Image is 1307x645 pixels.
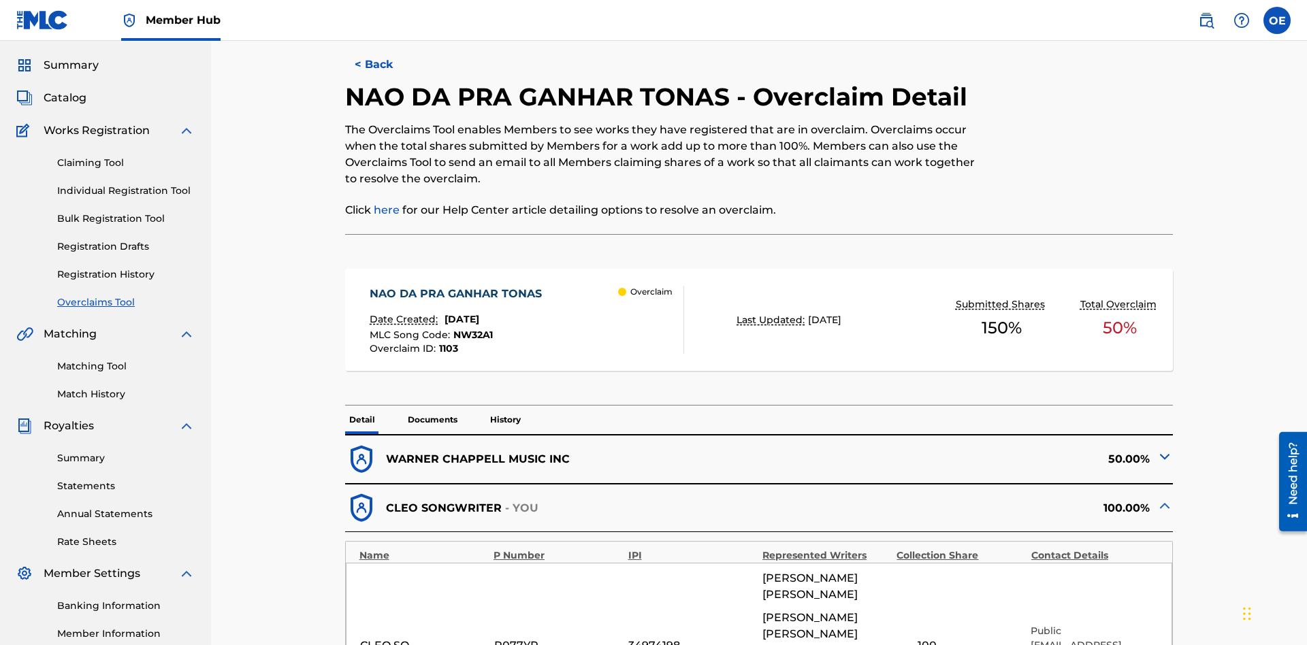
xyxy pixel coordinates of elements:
[44,326,97,342] span: Matching
[370,329,453,341] span: MLC Song Code :
[16,57,99,73] a: SummarySummary
[57,184,195,198] a: Individual Registration Tool
[345,406,379,434] p: Detail
[16,122,34,139] img: Works Registration
[628,548,756,563] div: IPI
[897,548,1024,563] div: Collection Share
[759,443,1173,476] div: 50.00%
[1193,7,1220,34] a: Public Search
[374,203,400,216] a: here
[759,491,1173,525] div: 100.00%
[44,57,99,73] span: Summary
[44,90,86,106] span: Catalog
[44,418,94,434] span: Royalties
[1243,593,1251,634] div: Drag
[345,48,427,82] button: < Back
[57,507,195,521] a: Annual Statements
[16,57,33,73] img: Summary
[453,329,493,341] span: NW32A1
[57,295,195,310] a: Overclaims Tool
[1103,316,1137,340] span: 50 %
[1031,624,1158,638] p: Public
[345,443,378,476] img: dfb38c8551f6dcc1ac04.svg
[57,239,195,254] a: Registration Drafts
[1031,548,1159,563] div: Contact Details
[762,610,890,642] span: [PERSON_NAME] [PERSON_NAME]
[956,297,1048,312] p: Submitted Shares
[57,156,195,170] a: Claiming Tool
[1228,7,1255,34] div: Help
[16,90,33,106] img: Catalog
[57,599,195,613] a: Banking Information
[486,406,525,434] p: History
[44,565,140,582] span: Member Settings
[404,406,462,434] p: Documents
[982,316,1022,340] span: 150 %
[345,269,1174,371] a: NAO DA PRA GANHAR TONASDate Created:[DATE]MLC Song Code:NW32A1Overclaim ID:1103 OverclaimLast Upd...
[1269,427,1307,538] iframe: Resource Center
[445,313,479,325] span: [DATE]
[370,312,441,327] p: Date Created:
[386,451,570,467] p: WARNER CHAPPELL MUSIC INC
[57,627,195,641] a: Member Information
[178,326,195,342] img: expand
[345,122,983,187] p: The Overclaims Tool enables Members to see works they have registered that are in overclaim. Over...
[808,314,841,326] span: [DATE]
[1263,7,1291,34] div: User Menu
[44,122,150,139] span: Works Registration
[16,418,33,434] img: Royalties
[57,267,195,282] a: Registration History
[57,387,195,401] a: Match History
[57,451,195,465] a: Summary
[1198,12,1214,29] img: search
[146,12,221,28] span: Member Hub
[494,548,621,563] div: P Number
[1157,497,1173,514] img: expand-cell-toggle
[178,122,195,139] img: expand
[57,535,195,549] a: Rate Sheets
[1157,448,1173,465] img: expand-cell-toggle
[16,90,86,106] a: CatalogCatalog
[505,500,539,516] p: - YOU
[178,418,195,434] img: expand
[1233,12,1250,29] img: help
[57,212,195,226] a: Bulk Registration Tool
[16,565,33,582] img: Member Settings
[16,10,69,30] img: MLC Logo
[345,491,378,525] img: dfb38c8551f6dcc1ac04.svg
[345,82,974,112] h2: NAO DA PRA GANHAR TONAS - Overclaim Detail
[345,202,983,218] p: Click for our Help Center article detailing options to resolve an overclaim.
[630,286,673,298] p: Overclaim
[439,342,458,354] span: 1103
[1239,580,1307,645] iframe: Chat Widget
[16,326,33,342] img: Matching
[57,359,195,374] a: Matching Tool
[762,548,890,563] div: Represented Writers
[762,570,890,603] span: [PERSON_NAME] [PERSON_NAME]
[359,548,487,563] div: Name
[386,500,502,516] p: CLEO SONGWRITER
[57,479,195,493] a: Statements
[737,313,808,327] p: Last Updated:
[1080,297,1160,312] p: Total Overclaim
[370,286,549,302] div: NAO DA PRA GANHAR TONAS
[121,12,138,29] img: Top Rightsholder
[178,565,195,582] img: expand
[370,342,439,354] span: Overclaim ID :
